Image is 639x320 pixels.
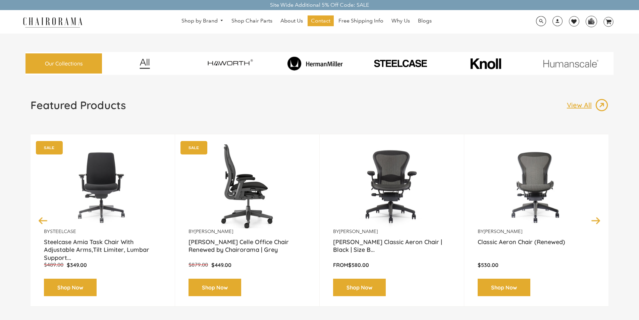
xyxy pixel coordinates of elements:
[126,58,163,69] img: image_12.png
[44,228,161,235] p: by
[44,279,97,296] a: Shop Now
[44,145,54,150] text: SALE
[333,262,450,269] p: From
[418,17,432,25] span: Blogs
[478,238,595,255] a: Classic Aeron Chair (Renewed)
[37,215,49,226] button: Previous
[211,262,231,268] span: $449.00
[567,98,608,112] a: View All
[333,279,386,296] a: Shop Now
[189,145,199,150] text: SALE
[115,15,498,28] nav: DesktopNavigation
[44,238,161,255] a: Steelcase Amia Task Chair With Adjustable Arms,Tilt Limiter, Lumbar Support...
[280,17,303,25] span: About Us
[189,238,306,255] a: [PERSON_NAME] Celle Office Chair Renewed by Chairorama | Grey
[586,16,596,26] img: WhatsApp_Image_2024-07-12_at_16.23.01.webp
[595,98,608,112] img: image_13.png
[31,98,126,112] h1: Featured Products
[189,262,208,268] span: $879.00
[333,238,450,255] a: [PERSON_NAME] Classic Aeron Chair | Black | Size B...
[277,15,306,26] a: About Us
[308,15,334,26] a: Contact
[228,15,276,26] a: Shop Chair Parts
[50,228,76,234] a: Steelcase
[189,54,271,73] img: image_7_14f0750b-d084-457f-979a-a1ab9f6582c4.png
[31,98,126,117] a: Featured Products
[388,15,413,26] a: Why Us
[478,279,530,296] a: Shop Now
[231,17,272,25] span: Shop Chair Parts
[494,144,578,228] img: Classic Aeron Chair (Renewed) - chairorama
[44,144,161,228] a: Amia Chair by chairorama.com Renewed Amia Chair chairorama.com
[333,228,450,235] p: by
[25,53,102,74] a: Our Collections
[178,16,227,26] a: Shop by Brand
[274,56,356,71] img: image_8_173eb7e0-7579-41b4-bc8e-4ba0b8ba93e8.png
[590,215,602,226] button: Next
[338,17,383,25] span: Free Shipping Info
[205,144,289,228] img: Herman Miller Celle Office Chair Renewed by Chairorama | Grey - chairorama
[484,228,522,234] a: [PERSON_NAME]
[335,15,387,26] a: Free Shipping Info
[478,262,498,268] span: $530.00
[44,262,63,268] span: $489.00
[350,144,434,228] img: Herman Miller Classic Aeron Chair | Black | Size B (Renewed) - chairorama
[311,17,330,25] span: Contact
[339,228,378,234] a: [PERSON_NAME]
[455,57,516,70] img: image_10_1.png
[391,17,410,25] span: Why Us
[195,228,233,234] a: [PERSON_NAME]
[567,101,595,109] p: View All
[189,228,306,235] p: by
[530,59,612,68] img: image_11.png
[189,279,241,296] a: Shop Now
[19,16,86,28] img: chairorama
[348,262,369,268] span: $580.00
[333,144,450,228] a: Herman Miller Classic Aeron Chair | Black | Size B (Renewed) - chairorama Herman Miller Classic A...
[478,228,595,235] p: by
[415,15,435,26] a: Blogs
[67,262,87,268] span: $349.00
[61,144,145,228] img: Amia Chair by chairorama.com
[359,58,441,68] img: PHOTO-2024-07-09-00-53-10-removebg-preview.png
[478,144,595,228] a: Classic Aeron Chair (Renewed) - chairorama Classic Aeron Chair (Renewed) - chairorama
[189,144,306,228] a: Herman Miller Celle Office Chair Renewed by Chairorama | Grey - chairorama Herman Miller Celle Of...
